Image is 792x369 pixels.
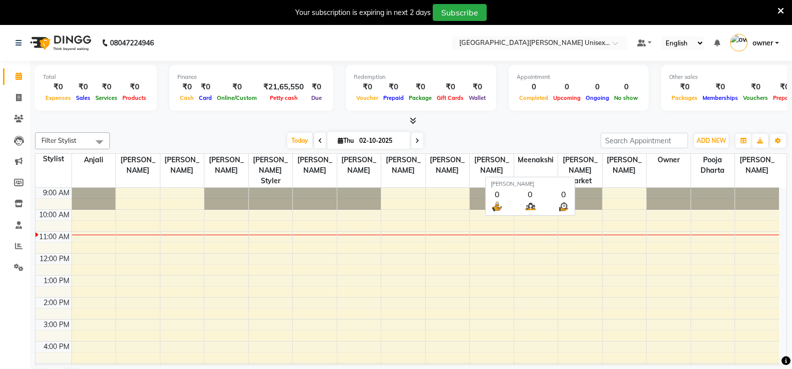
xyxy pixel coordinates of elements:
[735,154,779,177] span: [PERSON_NAME]
[491,200,503,213] img: serve.png
[700,81,741,93] div: ₹0
[116,154,160,177] span: [PERSON_NAME]
[177,73,325,81] div: Finance
[354,73,488,81] div: Redemption
[335,137,356,144] span: Thu
[160,154,204,177] span: [PERSON_NAME]
[356,133,406,148] input: 2025-10-02
[647,154,691,166] span: owner
[72,154,116,166] span: anjali
[434,94,466,101] span: Gift Cards
[612,81,641,93] div: 0
[434,81,466,93] div: ₹0
[41,298,71,308] div: 2:00 PM
[293,154,337,177] span: [PERSON_NAME]
[41,342,71,352] div: 4:00 PM
[267,94,300,101] span: Petty cash
[558,154,602,187] span: [PERSON_NAME] Market
[517,73,641,81] div: Appointment
[41,136,76,144] span: Filter Stylist
[753,38,773,48] span: owner
[583,94,612,101] span: Ongoing
[354,94,381,101] span: Voucher
[177,81,196,93] div: ₹0
[43,81,73,93] div: ₹0
[41,276,71,286] div: 1:00 PM
[73,94,93,101] span: Sales
[204,154,248,177] span: [PERSON_NAME]
[551,94,583,101] span: Upcoming
[466,94,488,101] span: Wallet
[433,4,487,21] button: Subscribe
[259,81,308,93] div: ₹21,65,550
[25,29,94,57] img: logo
[557,188,570,200] div: 0
[601,133,688,148] input: Search Appointment
[35,154,71,164] div: Stylist
[514,154,558,166] span: meenakshi
[612,94,641,101] span: No show
[41,320,71,330] div: 3:00 PM
[177,94,196,101] span: Cash
[691,154,735,177] span: pooja dharta
[694,134,729,148] button: ADD NEW
[551,81,583,93] div: 0
[517,81,551,93] div: 0
[470,154,514,177] span: [PERSON_NAME]
[730,34,748,51] img: owner
[43,94,73,101] span: Expenses
[110,29,154,57] b: 08047224946
[196,81,214,93] div: ₹0
[43,73,149,81] div: Total
[583,81,612,93] div: 0
[700,94,741,101] span: Memberships
[524,188,537,200] div: 0
[406,81,434,93] div: ₹0
[381,81,406,93] div: ₹0
[524,200,537,213] img: queue.png
[309,94,324,101] span: Due
[741,94,771,101] span: Vouchers
[287,133,312,148] span: Today
[381,154,425,177] span: [PERSON_NAME]
[93,81,120,93] div: ₹0
[93,94,120,101] span: Services
[73,81,93,93] div: ₹0
[120,81,149,93] div: ₹0
[426,154,470,177] span: [PERSON_NAME]
[120,94,149,101] span: Products
[354,81,381,93] div: ₹0
[37,254,71,264] div: 12:00 PM
[308,81,325,93] div: ₹0
[697,137,726,144] span: ADD NEW
[37,210,71,220] div: 10:00 AM
[295,7,431,18] div: Your subscription is expiring in next 2 days
[557,200,570,213] img: wait_time.png
[214,94,259,101] span: Online/Custom
[214,81,259,93] div: ₹0
[37,232,71,242] div: 11:00 AM
[491,180,570,188] div: [PERSON_NAME]
[669,81,700,93] div: ₹0
[406,94,434,101] span: Package
[669,94,700,101] span: Packages
[249,154,293,187] span: [PERSON_NAME] styler
[603,154,647,177] span: [PERSON_NAME]
[381,94,406,101] span: Prepaid
[491,188,503,200] div: 0
[41,188,71,198] div: 9:00 AM
[466,81,488,93] div: ₹0
[337,154,381,177] span: [PERSON_NAME]
[517,94,551,101] span: Completed
[196,94,214,101] span: Card
[741,81,771,93] div: ₹0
